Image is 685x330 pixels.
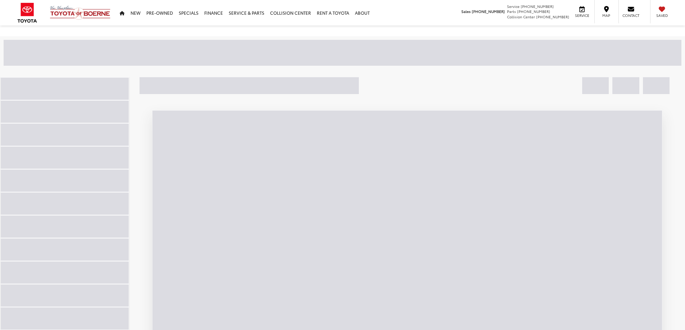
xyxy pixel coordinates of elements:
span: Service [507,4,520,9]
span: Collision Center [507,14,535,19]
span: Parts [507,9,516,14]
span: Service [574,13,590,18]
span: [PHONE_NUMBER] [517,9,550,14]
span: [PHONE_NUMBER] [536,14,569,19]
span: [PHONE_NUMBER] [521,4,554,9]
span: [PHONE_NUMBER] [472,9,505,14]
span: Contact [622,13,639,18]
span: Sales [461,9,471,14]
span: Map [598,13,614,18]
img: Vic Vaughan Toyota of Boerne [50,5,111,20]
span: Saved [654,13,670,18]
